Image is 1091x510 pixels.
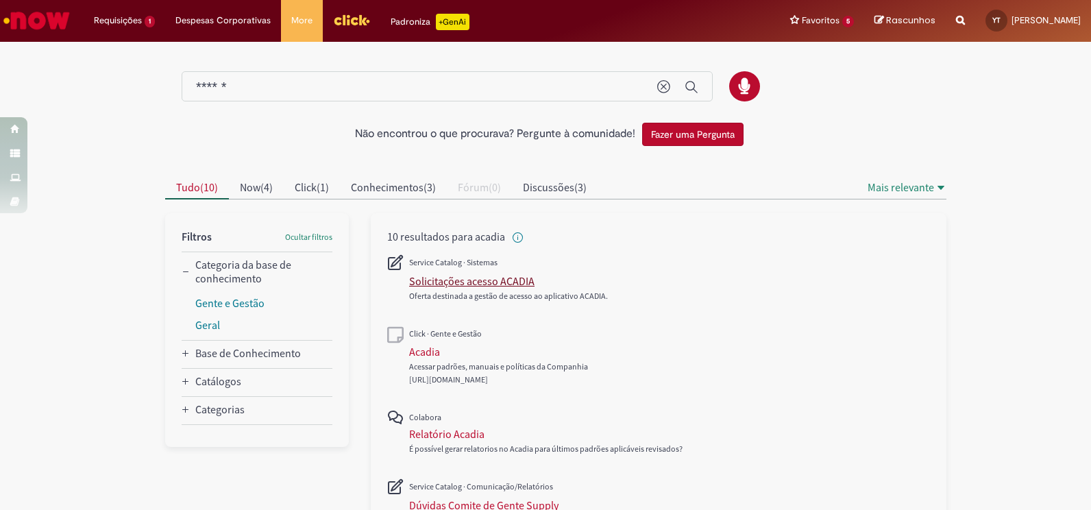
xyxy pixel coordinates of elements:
span: 1 [145,16,155,27]
span: YT [992,16,1001,25]
button: Fazer uma Pergunta [642,123,744,146]
span: Requisições [94,14,142,27]
div: Padroniza [391,14,469,30]
p: +GenAi [436,14,469,30]
img: ServiceNow [1,7,72,34]
span: Despesas Corporativas [175,14,271,27]
a: Rascunhos [874,14,935,27]
span: 5 [842,16,854,27]
span: More [291,14,312,27]
img: click_logo_yellow_360x200.png [333,10,370,30]
span: [PERSON_NAME] [1012,14,1081,26]
span: Rascunhos [886,14,935,27]
span: Favoritos [802,14,839,27]
h2: Não encontrou o que procurava? Pergunte à comunidade! [355,128,635,141]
